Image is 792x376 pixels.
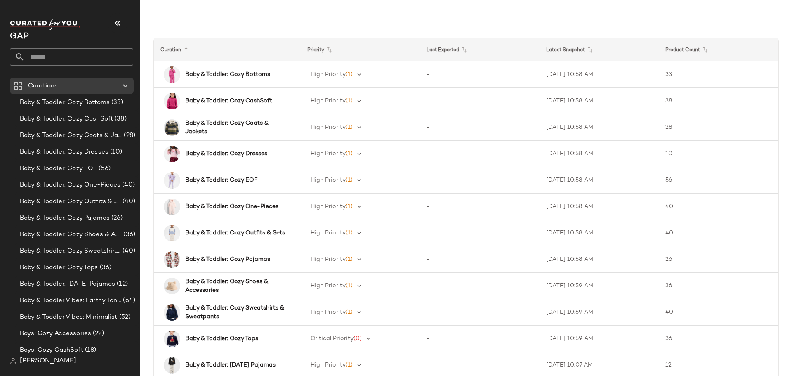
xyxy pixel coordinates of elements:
[659,194,778,220] td: 40
[540,88,659,114] td: [DATE] 10:58 AM
[185,202,278,211] b: Baby & Toddler: Cozy One-Pieces
[301,38,420,61] th: Priority
[346,203,353,210] span: (1)
[20,147,108,157] span: Baby & Toddler: Cozy Dresses
[540,326,659,352] td: [DATE] 10:59 AM
[659,246,778,273] td: 26
[164,66,180,83] img: cn60237670.jpg
[420,273,540,299] td: -
[311,177,346,183] span: High Priority
[164,251,180,268] img: cn60669064.jpg
[659,273,778,299] td: 36
[185,229,285,237] b: Baby & Toddler: Cozy Outfits & Sets
[98,263,112,272] span: (36)
[346,151,353,157] span: (1)
[420,61,540,88] td: -
[10,19,80,30] img: cfy_white_logo.C9jOOHJF.svg
[20,296,121,305] span: Baby & Toddler Vibes: Earthy Tones
[420,141,540,167] td: -
[346,177,353,183] span: (1)
[164,225,180,241] img: cn60617030.jpg
[311,124,346,130] span: High Priority
[20,246,121,256] span: Baby & Toddler: Cozy Sweatshirts & Sweatpants
[164,172,180,189] img: cn60213542.jpg
[659,326,778,352] td: 36
[185,149,267,158] b: Baby & Toddler: Cozy Dresses
[540,114,659,141] td: [DATE] 10:58 AM
[110,213,123,223] span: (26)
[540,167,659,194] td: [DATE] 10:58 AM
[311,309,346,315] span: High Priority
[420,38,540,61] th: Last Exported
[121,246,135,256] span: (40)
[420,246,540,273] td: -
[346,124,353,130] span: (1)
[110,98,123,107] span: (33)
[121,296,135,305] span: (64)
[311,362,346,368] span: High Priority
[420,114,540,141] td: -
[185,304,286,321] b: Baby & Toddler: Cozy Sweatshirts & Sweatpants
[164,331,180,347] img: cn60376316.jpg
[311,230,346,236] span: High Priority
[311,256,346,262] span: High Priority
[185,70,270,79] b: Baby & Toddler: Cozy Bottoms
[659,220,778,246] td: 40
[659,167,778,194] td: 56
[420,299,540,326] td: -
[311,151,346,157] span: High Priority
[540,246,659,273] td: [DATE] 10:58 AM
[164,357,180,374] img: cn59807343.jpg
[311,203,346,210] span: High Priority
[311,336,354,342] span: Critical Priority
[540,220,659,246] td: [DATE] 10:58 AM
[540,141,659,167] td: [DATE] 10:58 AM
[121,197,135,206] span: (40)
[28,81,58,91] span: Curations
[10,358,16,364] img: svg%3e
[20,197,121,206] span: Baby & Toddler: Cozy Outfits & Sets
[346,283,353,289] span: (1)
[20,230,122,239] span: Baby & Toddler: Cozy Shoes & Accessories
[346,362,353,368] span: (1)
[346,98,353,104] span: (1)
[311,71,346,78] span: High Priority
[346,309,353,315] span: (1)
[185,361,276,369] b: Baby & Toddler: [DATE] Pajamas
[154,38,301,61] th: Curation
[122,131,135,140] span: (28)
[659,88,778,114] td: 38
[420,194,540,220] td: -
[122,230,135,239] span: (36)
[659,114,778,141] td: 28
[354,336,362,342] span: (0)
[164,304,180,321] img: cn59913013.jpg
[20,263,98,272] span: Baby & Toddler: Cozy Tops
[164,199,180,215] img: cn60127558.jpg
[20,114,113,124] span: Baby & Toddler: Cozy CashSoft
[118,312,131,322] span: (52)
[659,299,778,326] td: 40
[20,213,110,223] span: Baby & Toddler: Cozy Pajamas
[185,97,272,105] b: Baby & Toddler: Cozy CashSoft
[20,180,120,190] span: Baby & Toddler: Cozy One-Pieces
[311,98,346,104] span: High Priority
[540,194,659,220] td: [DATE] 10:58 AM
[20,329,91,338] span: Boys: Cozy Accessories
[108,147,123,157] span: (10)
[113,114,127,124] span: (38)
[185,255,270,264] b: Baby & Toddler: Cozy Pajamas
[185,119,286,136] b: Baby & Toddler: Cozy Coats & Jackets
[346,230,353,236] span: (1)
[20,312,118,322] span: Baby & Toddler Vibes: Minimalist
[115,279,128,289] span: (12)
[20,164,97,173] span: Baby & Toddler: Cozy EOF
[311,283,346,289] span: High Priority
[97,164,111,173] span: (56)
[420,220,540,246] td: -
[346,71,353,78] span: (1)
[83,345,97,355] span: (18)
[20,345,83,355] span: Boys: Cozy CashSoft
[164,146,180,162] img: cn60331806.jpg
[10,32,29,41] span: Current Company Name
